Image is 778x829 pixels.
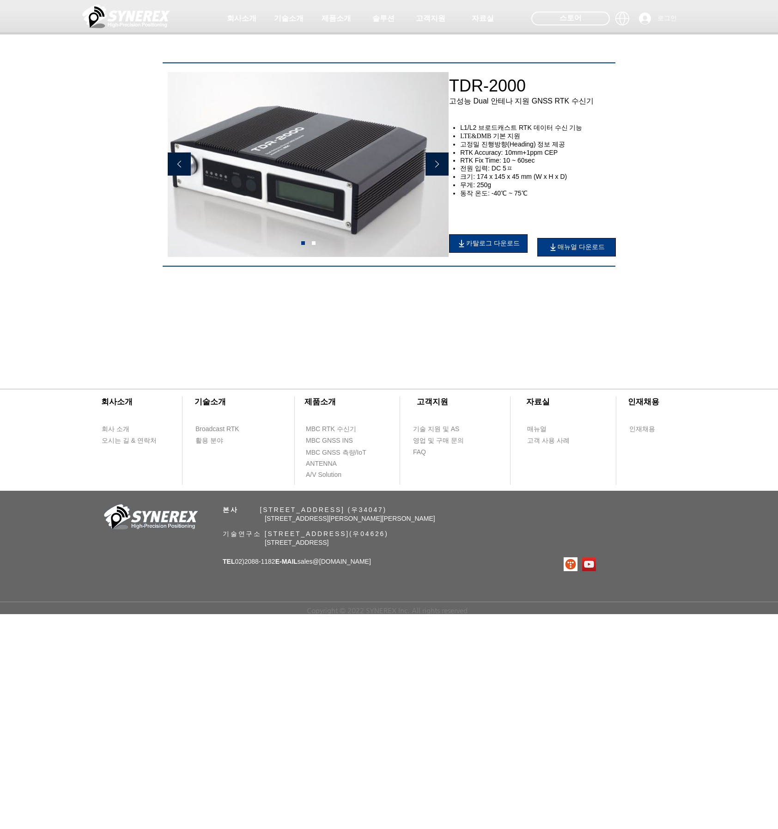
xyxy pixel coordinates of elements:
a: 01 [301,241,305,245]
span: 제품소개 [322,14,351,24]
span: 동작 온도: -40℃ ~ 75℃ [460,189,527,197]
div: 스토어 [531,12,610,25]
span: 기술 지원 및 AS [413,425,459,434]
button: 이전 [168,152,191,177]
a: 자료실 [460,9,506,28]
span: TEL [223,558,235,565]
a: ANTENNA [305,458,359,469]
span: 크기: 174 x 145 x 45 mm (W x H x D) [460,173,567,180]
span: 오시는 길 & 연락처 [102,436,157,445]
span: 매뉴얼 다운로드 [558,243,605,251]
a: 제품소개 [313,9,359,28]
span: 회사 소개 [102,425,129,434]
span: 영업 및 구매 문의 [413,436,464,445]
span: MBC RTK 수신기 [306,425,356,434]
img: TDR2000.JPG [168,72,449,257]
a: 고객 사용 사례 [527,435,580,446]
span: 솔루션 [372,14,395,24]
a: 활용 분야 [195,435,248,446]
span: 매뉴얼 [527,425,547,434]
a: Broadcast RTK [195,423,248,435]
span: 카탈로그 다운로드 [466,239,520,248]
a: 카탈로그 다운로드 [449,234,528,253]
button: 로그인 [632,10,683,27]
img: 티스토리로고 [564,557,577,571]
span: 전원 입력: DC 5ㅍ [460,165,513,172]
a: 솔루션 [360,9,407,28]
a: 회사 소개 [101,423,154,435]
span: ​인재채용 [628,397,659,406]
img: 씨너렉스_White_simbol_대지 1.png [82,2,170,30]
a: MBC RTK 수신기 [305,423,375,435]
span: A/V Solution [306,470,341,480]
a: @[DOMAIN_NAME] [313,558,371,565]
a: 영업 및 구매 문의 [413,435,466,446]
span: RTK Accuracy: 10mm+1ppm CEP [460,149,558,156]
span: 고객 사용 사례 [527,436,570,445]
span: 인재채용 [629,425,655,434]
span: 회사소개 [227,14,256,24]
ul: SNS 모음 [564,557,596,571]
span: MBC GNSS INS [306,436,353,445]
span: RTK Fix Time: 10 ~ 60sec [460,157,535,164]
span: 무게: 250g [460,181,491,189]
span: [STREET_ADDRESS][PERSON_NAME][PERSON_NAME] [265,515,435,522]
a: FAQ [413,446,466,458]
span: 기술연구소 [STREET_ADDRESS](우04626) [223,530,389,537]
span: 02)2088-1182 sales [223,558,371,565]
div: 슬라이드쇼 [168,72,449,257]
nav: 슬라이드 [298,241,319,245]
a: 기술 지원 및 AS [413,423,482,435]
a: 기술소개 [266,9,312,28]
span: 기술소개 [274,14,304,24]
a: 인재채용 [629,423,673,435]
span: 로그인 [654,14,680,23]
span: Broadcast RTK [195,425,239,434]
a: 02 [312,241,316,245]
span: ​ [STREET_ADDRESS] (우34047) [223,506,387,513]
span: Copyright © 2022 SYNEREX Inc. All rights reserved [307,606,468,614]
a: MBC GNSS INS [305,435,363,446]
span: E-MAIL [275,558,298,565]
span: [STREET_ADDRESS] [265,539,328,546]
a: 회사소개 [219,9,265,28]
span: FAQ [413,448,426,457]
span: ​자료실 [526,397,550,406]
span: ANTENNA [306,459,337,469]
a: MBC GNSS 측량/IoT [305,447,386,458]
span: ​제품소개 [304,397,336,406]
span: ​고객지원 [417,397,448,406]
span: MBC GNSS 측량/IoT [306,448,366,457]
a: 매뉴얼 [527,423,580,435]
span: ​기술소개 [194,397,226,406]
a: 오시는 길 & 연락처 [101,435,164,446]
span: 고객지원 [416,14,445,24]
span: 본사 [223,506,238,513]
span: 스토어 [559,13,582,23]
span: 자료실 [472,14,494,24]
a: 매뉴얼 다운로드 [537,238,616,256]
span: 고정밀 진행방향(Heading) 정보 제공 [460,140,565,148]
span: 활용 분야 [195,436,223,445]
a: A/V Solution [305,469,359,481]
span: ​회사소개 [101,397,133,406]
img: 유튜브 사회 아이콘 [582,557,596,571]
img: 회사_로고-removebg-preview.png [99,503,201,533]
a: 고객지원 [407,9,454,28]
button: 다음 [425,152,449,177]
